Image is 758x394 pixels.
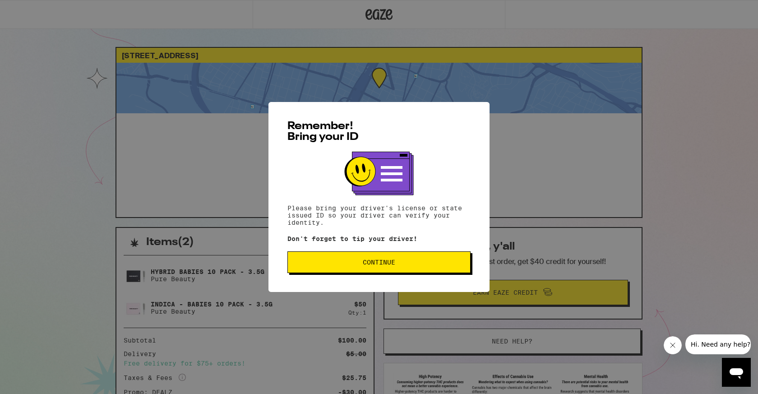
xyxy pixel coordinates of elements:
p: Please bring your driver's license or state issued ID so your driver can verify your identity. [287,204,471,226]
button: Continue [287,251,471,273]
iframe: Close message [664,336,682,354]
span: Remember! Bring your ID [287,121,359,143]
iframe: Message from company [685,334,751,354]
p: Don't forget to tip your driver! [287,235,471,242]
span: Continue [363,259,395,265]
iframe: Button to launch messaging window [722,358,751,387]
